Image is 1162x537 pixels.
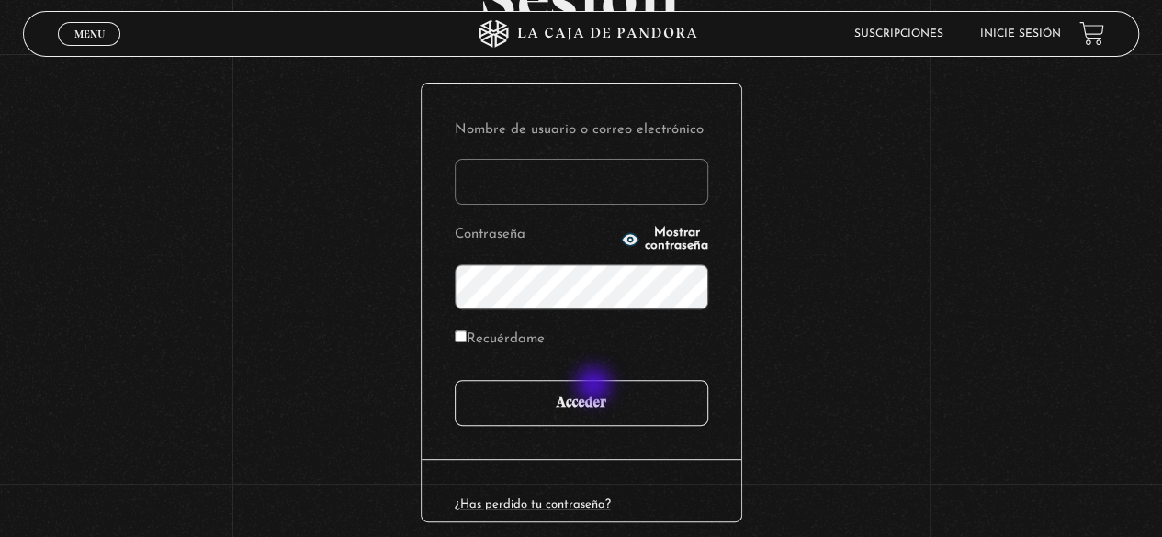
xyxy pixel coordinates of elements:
[455,117,708,145] label: Nombre de usuario o correo electrónico
[455,221,616,250] label: Contraseña
[455,330,467,342] input: Recuérdame
[645,227,708,252] span: Mostrar contraseña
[74,28,105,39] span: Menu
[68,43,111,56] span: Cerrar
[854,28,943,39] a: Suscripciones
[621,227,708,252] button: Mostrar contraseña
[455,380,708,426] input: Acceder
[980,28,1061,39] a: Inicie sesión
[455,326,545,354] label: Recuérdame
[455,498,611,510] a: ¿Has perdido tu contraseña?
[1079,21,1104,46] a: View your shopping cart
